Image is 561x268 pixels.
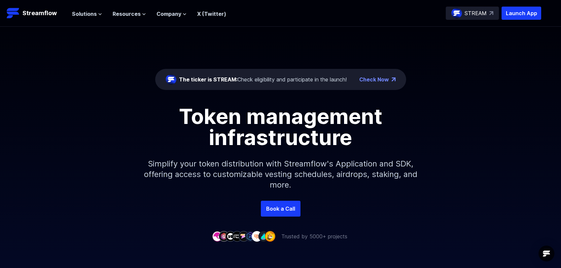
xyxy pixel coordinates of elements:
img: company-9 [265,231,275,241]
button: Company [157,10,187,18]
a: X (Twitter) [197,11,226,17]
span: Company [157,10,181,18]
img: streamflow-logo-circle.png [451,8,462,18]
span: Solutions [72,10,97,18]
span: Resources [113,10,141,18]
img: top-right-arrow.png [392,77,396,81]
img: top-right-arrow.svg [489,11,493,15]
button: Solutions [72,10,102,18]
p: Trusted by 5000+ projects [281,232,347,240]
img: company-2 [219,231,229,241]
p: STREAM [465,9,487,17]
button: Resources [113,10,146,18]
img: company-7 [252,231,262,241]
img: streamflow-logo-circle.png [166,74,176,85]
img: Streamflow Logo [7,7,20,20]
a: Streamflow [7,7,65,20]
img: company-4 [232,231,242,241]
div: Open Intercom Messenger [539,246,554,261]
h1: Token management infrastructure [132,106,429,148]
a: Book a Call [261,201,300,217]
span: The ticker is STREAM: [179,76,237,83]
div: Check eligibility and participate in the launch! [179,75,347,83]
p: Streamflow [22,9,57,18]
img: company-8 [258,231,269,241]
img: company-5 [238,231,249,241]
img: company-6 [245,231,256,241]
button: Launch App [502,7,541,20]
img: company-1 [212,231,223,241]
img: company-3 [225,231,236,241]
a: Check Now [359,75,389,83]
a: STREAM [446,7,499,20]
p: Simplify your token distribution with Streamflow's Application and SDK, offering access to custom... [139,148,423,201]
